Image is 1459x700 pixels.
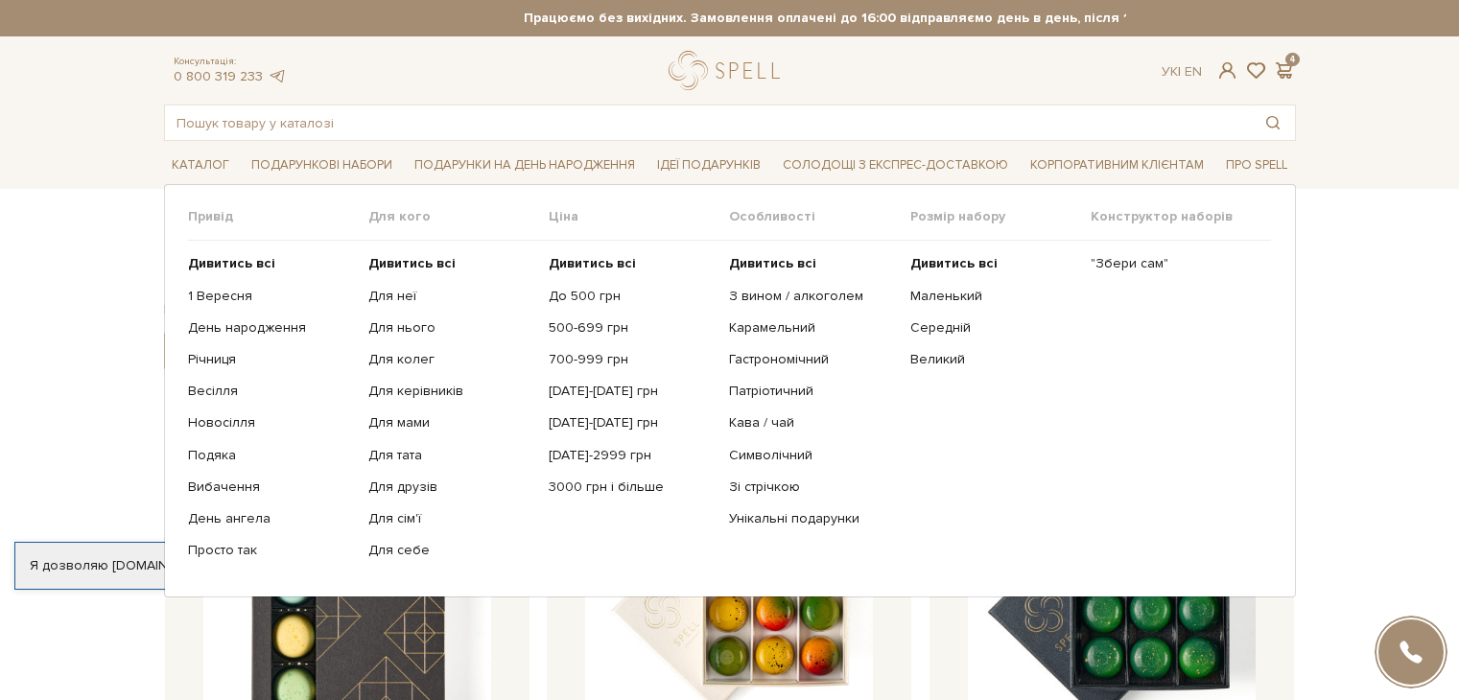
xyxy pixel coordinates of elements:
a: Для мами [368,414,534,432]
a: Для нього [368,319,534,337]
a: Для сім'ї [368,510,534,527]
span: Каталог [164,151,237,180]
a: Для колег [368,351,534,368]
button: Пошук товару у каталозі [1251,105,1295,140]
a: [DATE]-2999 грн [549,447,715,464]
a: Дивитись всі [910,255,1076,272]
a: Солодощі з експрес-доставкою [775,149,1016,181]
b: Дивитись всі [910,255,998,271]
span: Подарунки на День народження [407,151,643,180]
a: "Збери сам" [1091,255,1257,272]
b: Дивитись всі [188,255,275,271]
a: telegram [268,68,287,84]
a: День народження [188,319,354,337]
a: День ангела [188,510,354,527]
a: Патріотичний [729,383,895,400]
span: Консультація: [174,56,287,68]
a: Для себе [368,542,534,559]
a: Для неї [368,288,534,305]
a: Корпоративним клієнтам [1023,149,1212,181]
a: Річниця [188,351,354,368]
a: 0 800 319 233 [174,68,263,84]
span: | [1178,63,1181,80]
span: Особливості [729,208,909,225]
a: Вибачення [188,478,354,496]
span: Про Spell [1218,151,1295,180]
a: Дивитись всі [368,255,534,272]
a: Весілля [188,383,354,400]
a: Новосілля [188,414,354,432]
span: Ідеї подарунків [649,151,768,180]
b: Дивитись всі [368,255,456,271]
a: Для керівників [368,383,534,400]
b: Дивитись всі [549,255,636,271]
a: Середній [910,319,1076,337]
a: [DATE]-[DATE] грн [549,383,715,400]
a: Дивитись всі [729,255,895,272]
a: Гастрономічний [729,351,895,368]
a: Великий [910,351,1076,368]
a: Унікальні подарунки [729,510,895,527]
a: logo [669,51,788,90]
div: Ук [1162,63,1202,81]
a: Дивитись всі [188,255,354,272]
a: 500-699 грн [549,319,715,337]
a: З вином / алкоголем [729,288,895,305]
a: До 500 грн [549,288,715,305]
span: Привід [188,208,368,225]
span: Подарункові набори [244,151,400,180]
span: Ціна [549,208,729,225]
a: 1 Вересня [188,288,354,305]
a: En [1185,63,1202,80]
span: Для кого [368,208,549,225]
div: Я дозволяю [DOMAIN_NAME] використовувати [15,557,535,574]
a: Зі стрічкою [729,478,895,496]
a: Символічний [729,447,895,464]
a: Маленький [910,288,1076,305]
a: Кава / чай [729,414,895,432]
a: Для друзів [368,478,534,496]
a: Просто так [188,542,354,559]
b: Дивитись всі [729,255,816,271]
span: Конструктор наборів [1091,208,1271,225]
a: 3000 грн і більше [549,478,715,496]
a: Для тата [368,447,534,464]
input: Пошук товару у каталозі [165,105,1251,140]
a: Подяка [188,447,354,464]
div: Каталог [164,184,1296,597]
a: Карамельний [729,319,895,337]
a: 700-999 грн [549,351,715,368]
span: Розмір набору [910,208,1091,225]
a: Дивитись всі [549,255,715,272]
a: [DATE]-[DATE] грн [549,414,715,432]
